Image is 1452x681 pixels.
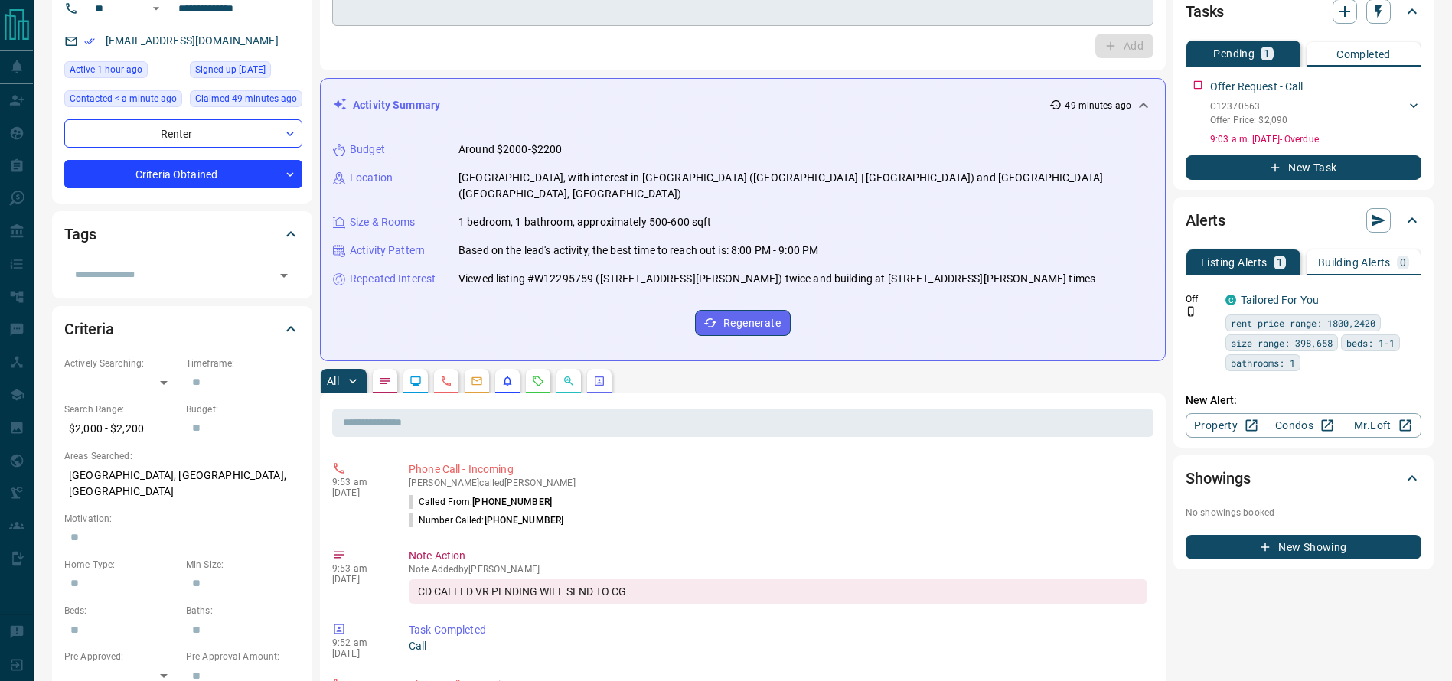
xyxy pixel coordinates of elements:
p: Offer Price: $2,090 [1210,113,1287,127]
button: New Task [1186,155,1421,180]
p: Size & Rooms [350,214,416,230]
svg: Agent Actions [593,375,605,387]
p: 1 [1277,257,1283,268]
p: 49 minutes ago [1065,99,1131,112]
div: Fri Sep 12 2025 [64,61,182,83]
p: No showings booked [1186,506,1421,520]
p: Note Action [409,548,1147,564]
p: 1 [1264,48,1270,59]
p: 0 [1400,257,1406,268]
span: Claimed 49 minutes ago [195,91,297,106]
div: Criteria Obtained [64,160,302,188]
p: New Alert: [1186,393,1421,409]
div: Sat Jul 19 2025 [190,61,302,83]
p: Activity Summary [353,97,440,113]
p: Beds: [64,604,178,617]
a: Property [1186,413,1264,438]
div: C12370563Offer Price: $2,090 [1210,96,1421,130]
p: Task Completed [409,622,1147,638]
p: Number Called: [409,513,563,527]
button: Open [273,265,295,286]
p: Home Type: [64,558,178,572]
p: [DATE] [332,487,386,498]
svg: Push Notification Only [1186,306,1196,317]
p: 9:52 am [332,637,386,648]
div: Tags [64,216,300,253]
button: New Showing [1186,535,1421,559]
a: Condos [1264,413,1343,438]
p: [GEOGRAPHIC_DATA], [GEOGRAPHIC_DATA], [GEOGRAPHIC_DATA] [64,463,300,504]
span: rent price range: 1800,2420 [1231,315,1375,331]
a: Tailored For You [1241,294,1319,306]
p: Baths: [186,604,300,617]
svg: Requests [532,375,544,387]
p: C12370563 [1210,99,1287,113]
div: Fri Sep 12 2025 [190,90,302,112]
p: Areas Searched: [64,449,300,463]
p: Repeated Interest [350,271,436,287]
p: Completed [1336,49,1391,60]
p: Around $2000-$2200 [458,142,562,158]
div: condos.ca [1225,295,1236,305]
h2: Showings [1186,466,1251,490]
svg: Email Verified [84,36,95,47]
p: Location [350,170,393,186]
div: Alerts [1186,202,1421,239]
p: 9:53 am [332,477,386,487]
p: Activity Pattern [350,243,425,259]
button: Regenerate [695,310,791,336]
p: [PERSON_NAME] called [PERSON_NAME] [409,477,1147,488]
span: [PHONE_NUMBER] [472,497,552,507]
p: Min Size: [186,558,300,572]
div: Fri Sep 12 2025 [64,90,182,112]
svg: Lead Browsing Activity [409,375,422,387]
p: [DATE] [332,648,386,659]
p: Off [1186,292,1216,306]
span: beds: 1-1 [1346,335,1395,350]
p: Actively Searching: [64,357,178,370]
svg: Calls [440,375,452,387]
p: [GEOGRAPHIC_DATA], with interest in [GEOGRAPHIC_DATA] ([GEOGRAPHIC_DATA] | [GEOGRAPHIC_DATA]) and... [458,170,1153,202]
p: 1 bedroom, 1 bathroom, approximately 500-600 sqft [458,214,711,230]
p: Phone Call - Incoming [409,461,1147,477]
p: Offer Request - Call [1210,79,1304,95]
span: Signed up [DATE] [195,62,266,77]
h2: Criteria [64,317,114,341]
span: size range: 398,658 [1231,335,1333,350]
p: Timeframe: [186,357,300,370]
div: Activity Summary49 minutes ago [333,91,1153,119]
p: Called From: [409,495,552,509]
div: CD CALLED VR PENDING WILL SEND TO CG [409,579,1147,604]
div: Criteria [64,311,300,347]
div: Showings [1186,460,1421,497]
p: Based on the lead's activity, the best time to reach out is: 8:00 PM - 9:00 PM [458,243,818,259]
p: Building Alerts [1318,257,1391,268]
div: Renter [64,119,302,148]
svg: Opportunities [563,375,575,387]
p: Search Range: [64,402,178,416]
svg: Notes [379,375,391,387]
span: Active 1 hour ago [70,62,142,77]
a: Mr.Loft [1343,413,1421,438]
p: Motivation: [64,512,300,526]
span: bathrooms: 1 [1231,355,1295,370]
p: Pending [1213,48,1255,59]
p: 9:53 am [332,563,386,574]
p: Note Added by [PERSON_NAME] [409,564,1147,575]
p: [DATE] [332,574,386,585]
span: Contacted < a minute ago [70,91,177,106]
p: Pre-Approved: [64,650,178,663]
p: Listing Alerts [1201,257,1268,268]
p: Viewed listing #W12295759 ([STREET_ADDRESS][PERSON_NAME]) twice and building at [STREET_ADDRESS][... [458,271,1095,287]
a: [EMAIL_ADDRESS][DOMAIN_NAME] [106,34,279,47]
p: 9:03 a.m. [DATE] - Overdue [1210,132,1421,146]
h2: Alerts [1186,208,1225,233]
p: Call [409,638,1147,654]
p: Budget [350,142,385,158]
p: $2,000 - $2,200 [64,416,178,442]
svg: Listing Alerts [501,375,514,387]
svg: Emails [471,375,483,387]
p: Budget: [186,402,300,416]
span: [PHONE_NUMBER] [485,515,564,526]
p: All [327,376,339,386]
